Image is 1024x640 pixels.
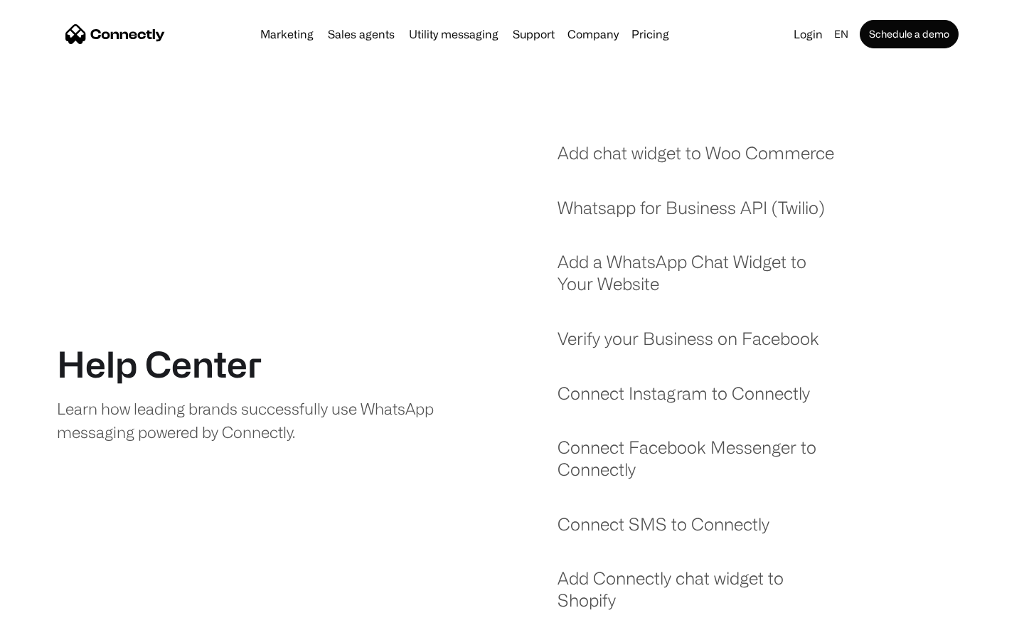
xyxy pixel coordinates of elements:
a: Add chat widget to Woo Commerce [558,142,834,178]
a: Whatsapp for Business API (Twilio) [558,197,825,233]
a: Login [788,24,828,44]
div: en [834,24,848,44]
a: Support [507,28,560,40]
a: Marketing [255,28,319,40]
aside: Language selected: English [14,614,85,635]
a: Verify your Business on Facebook [558,328,819,364]
a: Connect Instagram to Connectly [558,383,810,419]
a: Connect SMS to Connectly [558,513,769,550]
a: Add Connectly chat widget to Shopify [558,567,844,625]
a: Add a WhatsApp Chat Widget to Your Website [558,251,844,309]
h1: Help Center [57,343,262,385]
ul: Language list [28,615,85,635]
div: Company [567,24,619,44]
div: Learn how leading brands successfully use WhatsApp messaging powered by Connectly. [57,397,446,444]
a: Pricing [626,28,675,40]
a: Utility messaging [403,28,504,40]
a: Connect Facebook Messenger to Connectly [558,437,844,494]
a: Schedule a demo [860,20,959,48]
a: Sales agents [322,28,400,40]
